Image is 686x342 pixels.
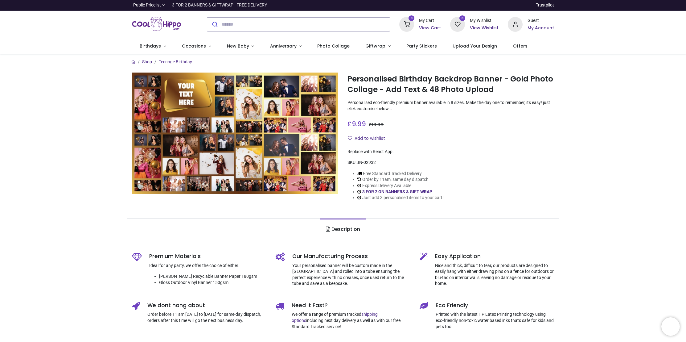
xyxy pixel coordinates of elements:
[435,263,554,287] p: Nice and thick, difficult to tear, our products are designed to easily hang with either drawing p...
[159,59,192,64] a: Teenage Birthday
[358,38,399,54] a: Giftwrap
[140,43,161,49] span: Birthdays
[227,43,249,49] span: New Baby
[409,15,414,21] sup: 0
[132,16,181,33] a: Logo of Cool Hippo
[347,74,554,95] h1: Personalised Birthday Backdrop Banner - Gold Photo Collage - Add Text & 48 Photo Upload
[536,2,554,8] a: Trustpilot
[528,18,554,24] div: Guest
[362,189,432,194] a: 3 FOR 2 ON BANNERS & GIFT WRAP
[357,171,444,177] li: Free Standard Tracked Delivery
[292,263,410,287] p: Your personalised banner will be custom made in the [GEOGRAPHIC_DATA] and rolled into a tube ensu...
[419,25,441,31] a: View Cart
[365,43,385,49] span: Giftwrap
[372,122,384,128] span: 19.98
[528,25,554,31] a: My Account
[292,311,410,330] p: We offer a range of premium tracked including next day delivery as well as with our free Standard...
[436,302,554,309] h5: Eco Friendly
[347,133,390,144] button: Add to wishlistAdd to wishlist
[348,136,352,140] i: Add to wishlist
[172,2,267,8] div: 3 FOR 2 BANNERS & GIFTWRAP - FREE DELIVERY
[142,59,152,64] a: Shop
[147,311,267,323] p: Order before 11 am [DATE] to [DATE] for same-day dispatch, orders after this time will go the nex...
[132,38,174,54] a: Birthdays
[262,38,310,54] a: Anniversary
[347,119,366,128] span: £
[174,38,219,54] a: Occasions
[470,18,499,24] div: My Wishlist
[459,15,465,21] sup: 0
[182,43,206,49] span: Occasions
[347,160,554,166] div: SKU:
[470,25,499,31] a: View Wishlist
[406,43,437,49] span: Party Stickers
[436,311,554,330] p: Printed with the latest HP Latex Printing technology using eco-friendly non-toxic water based ink...
[450,21,465,26] a: 0
[320,219,366,240] a: Description
[419,18,441,24] div: My Cart
[132,73,339,194] img: Personalised Birthday Backdrop Banner - Gold Photo Collage - Add Text & 48 Photo Upload
[347,100,554,112] p: Personalised eco-friendly premium banner available in 8 sizes. Make the day one to remember, its ...
[147,302,267,309] h5: We dont hang about
[352,119,366,128] span: 9.99
[132,2,165,8] a: Public Pricelist
[132,16,181,33] img: Cool Hippo
[292,252,410,260] h5: Our Manufacturing Process
[149,263,267,269] p: Ideal for any party, we offer the choice of either:
[270,43,297,49] span: Anniversary
[357,177,444,183] li: Order by 11am, same day dispatch
[661,317,680,336] iframe: Brevo live chat
[292,302,410,309] h5: Need it Fast?
[369,122,384,128] span: £
[219,38,262,54] a: New Baby
[133,2,161,8] span: Public Pricelist
[347,149,554,155] div: Replace with React App.
[149,252,267,260] h5: Premium Materials
[435,252,554,260] h5: Easy Application
[357,183,444,189] li: Express Delivery Available
[159,280,267,286] li: Gloss Outdoor Vinyl Banner 150gsm
[399,21,414,26] a: 0
[356,160,376,165] span: BN-02932
[357,195,444,201] li: Just add 3 personalised items to your cart!
[513,43,528,49] span: Offers
[317,43,350,49] span: Photo Collage
[207,18,222,31] button: Submit
[159,273,267,280] li: [PERSON_NAME] Recyclable Banner Paper 180gsm
[453,43,497,49] span: Upload Your Design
